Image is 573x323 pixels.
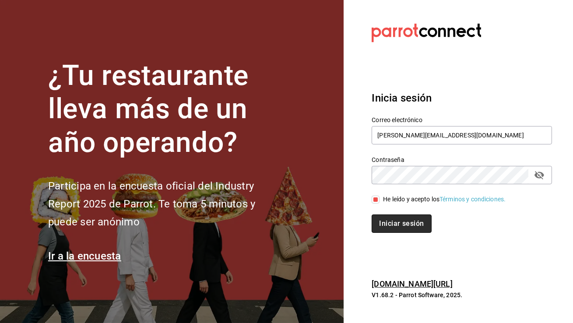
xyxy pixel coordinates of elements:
h2: Participa en la encuesta oficial del Industry Report 2025 de Parrot. Te toma 5 minutos y puede se... [48,177,285,231]
h1: ¿Tu restaurante lleva más de un año operando? [48,59,285,160]
a: [DOMAIN_NAME][URL] [372,279,452,288]
input: Ingresa tu correo electrónico [372,126,552,144]
button: passwordField [532,168,547,183]
p: V1.68.2 - Parrot Software, 2025. [372,291,552,299]
a: Términos y condiciones. [439,196,506,203]
div: He leído y acepto los [383,195,506,204]
label: Correo electrónico [372,117,552,123]
a: Ir a la encuesta [48,250,121,262]
button: Iniciar sesión [372,214,431,233]
h3: Inicia sesión [372,90,552,106]
label: Contraseña [372,157,552,163]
